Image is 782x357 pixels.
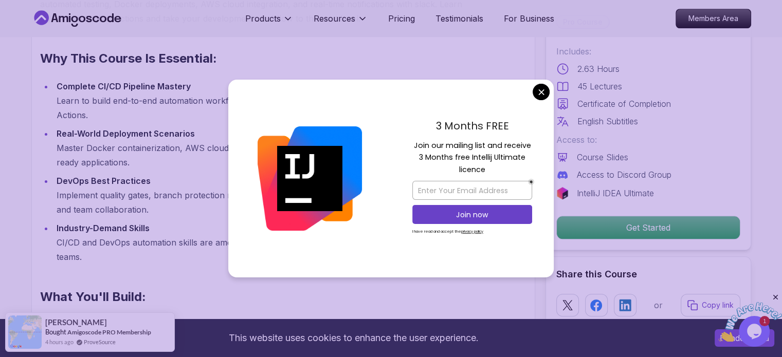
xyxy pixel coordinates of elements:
[53,317,478,332] li: - Set up comprehensive testing pipelines that run on every code change
[57,81,191,91] strong: Complete CI/CD Pipeline Mastery
[681,294,740,316] button: Copy link
[435,12,483,25] a: Testimonials
[53,174,478,217] li: Implement quality gates, branch protection rules, and automated testing to maintain high code sta...
[45,328,66,336] span: Bought
[57,223,150,233] strong: Industry-Demand Skills
[314,12,368,33] button: Resources
[654,299,663,311] p: or
[53,79,478,122] li: Learn to build end-to-end automation workflows from code commit to production deployment using Gi...
[40,289,478,305] h2: What You'll Build:
[245,12,293,33] button: Products
[40,50,478,67] h2: Why This Course Is Essential:
[577,151,628,163] p: Course Slides
[8,327,699,349] div: This website uses cookies to enhance the user experience.
[45,318,107,327] span: [PERSON_NAME]
[556,267,740,281] h2: Share this Course
[577,168,671,181] p: Access to Discord Group
[557,216,740,239] p: Get Started
[556,187,569,199] img: jetbrains logo
[67,328,151,336] a: Amigoscode PRO Membership
[556,216,740,239] button: Get Started
[676,9,751,28] p: Members Area
[245,12,281,25] p: Products
[577,98,671,110] p: Certificate of Completion
[702,300,734,310] p: Copy link
[556,134,740,146] p: Access to:
[577,80,622,92] p: 45 Lectures
[556,45,740,58] p: Includes:
[45,337,74,346] span: 4 hours ago
[504,12,554,25] a: For Business
[8,315,42,349] img: provesource social proof notification image
[53,126,478,170] li: Master Docker containerization, AWS cloud deployment, and automated rollback strategies for produ...
[676,9,751,28] a: Members Area
[57,176,151,186] strong: DevOps Best Practices
[57,128,195,139] strong: Real-World Deployment Scenarios
[577,187,654,199] p: IntelliJ IDEA Ultimate
[718,293,782,342] iframe: chat widget
[715,329,774,347] button: Accept cookies
[577,115,638,127] p: English Subtitles
[388,12,415,25] a: Pricing
[84,337,116,346] a: ProveSource
[314,12,355,25] p: Resources
[577,63,620,75] p: 2.63 Hours
[53,221,478,264] li: CI/CD and DevOps automation skills are among the most sought-after in modern software development...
